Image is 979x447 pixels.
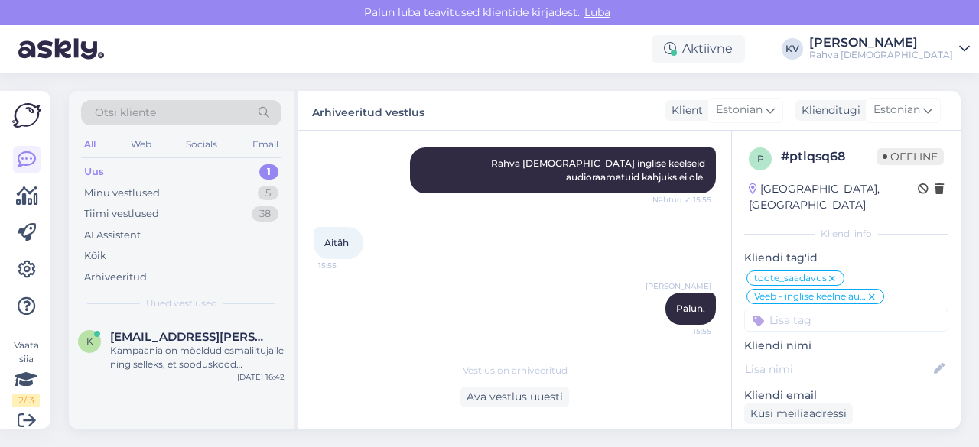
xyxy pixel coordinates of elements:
[146,296,217,310] span: Uued vestlused
[646,280,711,292] span: [PERSON_NAME]
[460,387,569,407] div: Ava vestlus uuesti
[754,274,827,283] span: toote_saadavus
[665,102,703,118] div: Klient
[318,260,376,271] span: 15:55
[84,228,141,243] div: AI Assistent
[654,326,711,337] span: 15:55
[580,5,615,19] span: Luba
[312,100,424,121] label: Arhiveeritud vestlus
[12,394,40,407] div: 2 / 3
[259,164,278,180] div: 1
[86,335,93,347] span: k
[652,194,711,206] span: Nähtud ✓ 15:55
[463,364,568,377] span: Vestlus on arhiveeritud
[491,157,707,183] span: Rahva [DEMOGRAPHIC_DATA] inglise keelseid audioraamatuid kahjuks ei ole.
[249,134,281,154] div: Email
[782,38,803,60] div: KV
[84,248,106,264] div: Kõik
[744,250,948,266] p: Kliendi tag'id
[84,206,159,222] div: Tiimi vestlused
[95,105,156,121] span: Otsi kliente
[81,134,99,154] div: All
[757,153,764,164] span: p
[84,164,104,180] div: Uus
[252,206,278,222] div: 38
[809,37,953,49] div: [PERSON_NAME]
[745,361,931,377] input: Lisa nimi
[744,403,853,424] div: Küsi meiliaadressi
[12,103,41,128] img: Askly Logo
[110,344,285,371] div: Kampaania on mõeldud esmaliitujaile ning selleks, et sooduskood rakenduks tuleb valida kõigepealt...
[749,181,918,213] div: [GEOGRAPHIC_DATA], [GEOGRAPHIC_DATA]
[795,102,860,118] div: Klienditugi
[84,270,147,285] div: Arhiveeritud
[716,102,763,118] span: Estonian
[128,134,154,154] div: Web
[809,49,953,61] div: Rahva [DEMOGRAPHIC_DATA]
[809,37,970,61] a: [PERSON_NAME]Rahva [DEMOGRAPHIC_DATA]
[183,134,220,154] div: Socials
[324,237,349,248] span: Aitäh
[110,330,269,344] span: kristel.andresen@gmail.com
[12,338,40,407] div: Vaata siia
[877,148,944,165] span: Offline
[744,387,948,403] p: Kliendi email
[754,292,867,301] span: Veeb - inglise keelne audioraamat
[676,303,705,314] span: Palun.
[652,35,745,63] div: Aktiivne
[781,147,877,166] div: # ptlqsq68
[84,186,160,201] div: Minu vestlused
[744,309,948,332] input: Lisa tag
[744,227,948,241] div: Kliendi info
[237,371,285,383] div: [DATE] 16:42
[873,102,920,118] span: Estonian
[258,186,278,201] div: 5
[744,338,948,354] p: Kliendi nimi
